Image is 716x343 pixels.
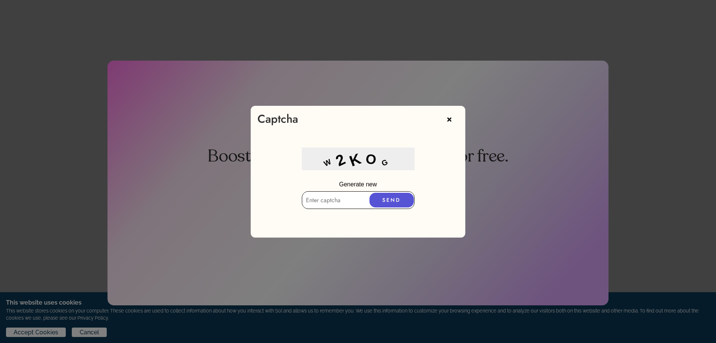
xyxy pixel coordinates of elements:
[322,154,338,169] div: W
[346,145,369,172] div: K
[251,178,466,191] p: Generate new
[369,193,414,207] button: SEND
[380,154,394,169] div: G
[332,146,354,172] div: 2
[257,113,298,125] div: Captcha
[365,149,382,170] div: O
[302,191,415,209] input: Enter captcha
